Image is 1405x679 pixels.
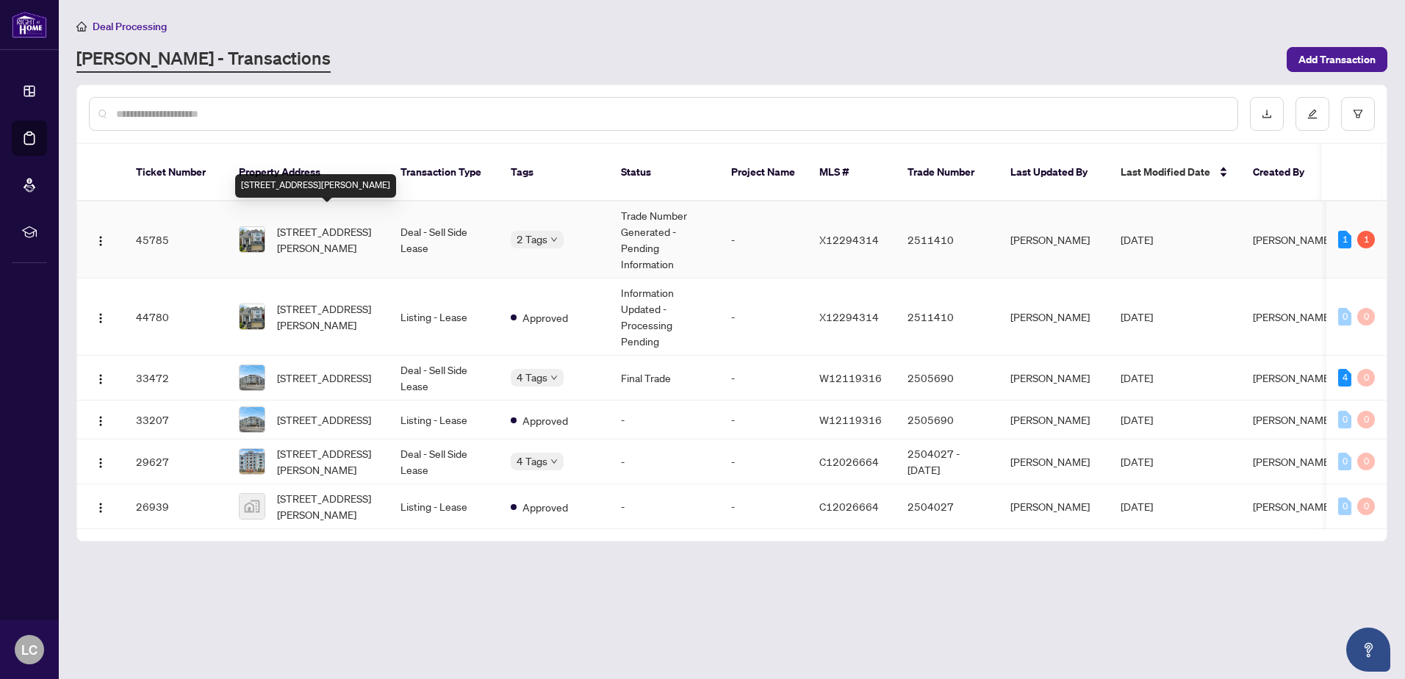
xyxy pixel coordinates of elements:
button: Logo [89,228,112,251]
th: Last Modified Date [1109,144,1241,201]
span: [PERSON_NAME] [1253,500,1332,513]
span: Approved [522,412,568,428]
a: [PERSON_NAME] - Transactions [76,46,331,73]
img: Logo [95,502,107,514]
td: - [719,400,808,439]
div: 1 [1338,231,1351,248]
button: filter [1341,97,1375,131]
span: down [550,374,558,381]
div: 0 [1357,453,1375,470]
td: Deal - Sell Side Lease [389,356,499,400]
td: - [609,439,719,484]
div: 0 [1338,411,1351,428]
span: down [550,458,558,465]
span: [STREET_ADDRESS] [277,370,371,386]
td: Deal - Sell Side Lease [389,201,499,279]
span: [STREET_ADDRESS][PERSON_NAME] [277,445,377,478]
span: [PERSON_NAME] [1253,310,1332,323]
th: Trade Number [896,144,999,201]
img: thumbnail-img [240,494,265,519]
img: thumbnail-img [240,304,265,329]
button: Logo [89,305,112,328]
td: 33207 [124,400,227,439]
span: W12119316 [819,371,882,384]
button: Logo [89,450,112,473]
span: 4 Tags [517,369,547,386]
td: Listing - Lease [389,484,499,529]
span: [DATE] [1121,233,1153,246]
span: [PERSON_NAME] [1253,455,1332,468]
td: Listing - Lease [389,279,499,356]
span: [STREET_ADDRESS][PERSON_NAME] [277,223,377,256]
img: Logo [95,235,107,247]
span: 4 Tags [517,453,547,470]
span: 2 Tags [517,231,547,248]
td: 2504027 - [DATE] [896,439,999,484]
span: [DATE] [1121,371,1153,384]
span: home [76,21,87,32]
img: thumbnail-img [240,449,265,474]
button: Add Transaction [1287,47,1387,72]
td: - [719,356,808,400]
td: [PERSON_NAME] [999,356,1109,400]
button: Logo [89,366,112,389]
th: Project Name [719,144,808,201]
td: [PERSON_NAME] [999,484,1109,529]
span: [DATE] [1121,413,1153,426]
td: [PERSON_NAME] [999,279,1109,356]
span: W12119316 [819,413,882,426]
td: 2504027 [896,484,999,529]
span: [DATE] [1121,500,1153,513]
th: Ticket Number [124,144,227,201]
th: Property Address [227,144,389,201]
span: [STREET_ADDRESS][PERSON_NAME] [277,301,377,333]
td: [PERSON_NAME] [999,400,1109,439]
div: 0 [1338,453,1351,470]
td: 33472 [124,356,227,400]
span: C12026664 [819,500,879,513]
img: logo [12,11,47,38]
div: 0 [1357,411,1375,428]
th: Created By [1241,144,1329,201]
div: 0 [1338,497,1351,515]
td: 29627 [124,439,227,484]
span: filter [1353,109,1363,119]
th: Tags [499,144,609,201]
td: - [609,400,719,439]
th: Last Updated By [999,144,1109,201]
td: Deal - Sell Side Lease [389,439,499,484]
td: Information Updated - Processing Pending [609,279,719,356]
td: 2505690 [896,356,999,400]
img: thumbnail-img [240,365,265,390]
span: [STREET_ADDRESS][PERSON_NAME] [277,490,377,522]
th: MLS # [808,144,896,201]
td: 2511410 [896,279,999,356]
td: - [719,484,808,529]
td: - [719,279,808,356]
span: Approved [522,309,568,326]
div: [STREET_ADDRESS][PERSON_NAME] [235,174,396,198]
img: Logo [95,457,107,469]
td: Trade Number Generated - Pending Information [609,201,719,279]
td: 44780 [124,279,227,356]
span: [DATE] [1121,310,1153,323]
div: 4 [1338,369,1351,387]
td: 2505690 [896,400,999,439]
span: X12294314 [819,310,879,323]
div: 0 [1357,497,1375,515]
img: Logo [95,373,107,385]
span: Deal Processing [93,20,167,33]
span: X12294314 [819,233,879,246]
td: [PERSON_NAME] [999,201,1109,279]
button: Logo [89,408,112,431]
td: 2511410 [896,201,999,279]
div: 0 [1338,308,1351,326]
div: 1 [1357,231,1375,248]
span: download [1262,109,1272,119]
div: 0 [1357,369,1375,387]
td: 45785 [124,201,227,279]
span: Approved [522,499,568,515]
img: thumbnail-img [240,227,265,252]
span: [DATE] [1121,455,1153,468]
button: edit [1296,97,1329,131]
